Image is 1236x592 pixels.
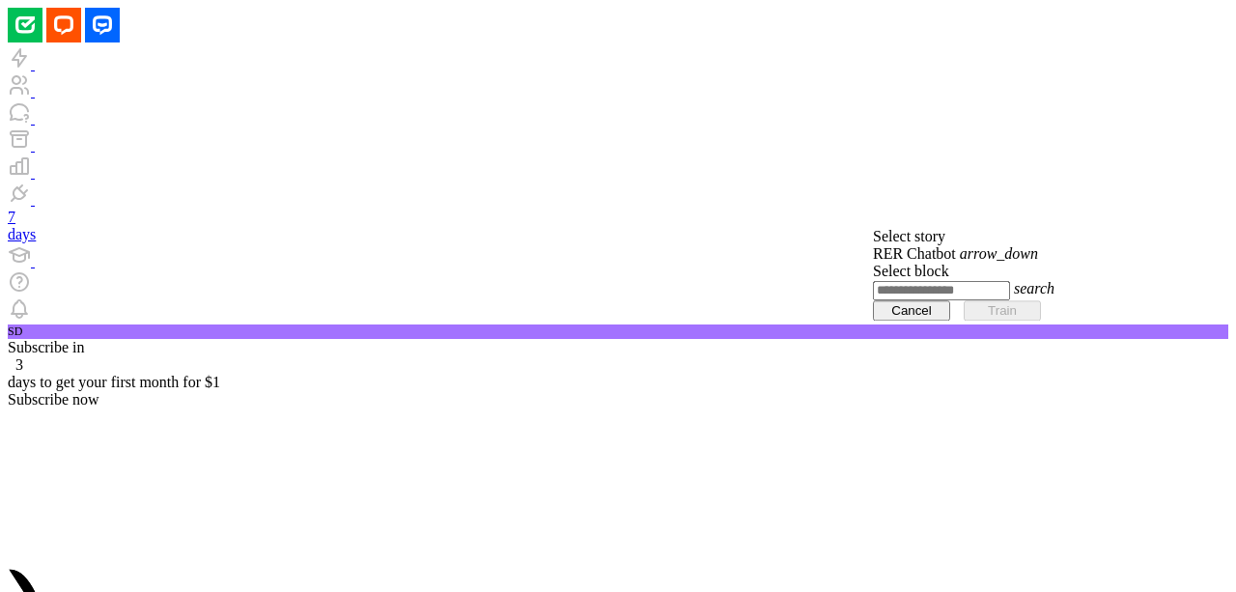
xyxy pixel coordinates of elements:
[1014,280,1054,296] i: search
[8,339,1228,391] div: Subscribe in days to get your first month for $1
[8,226,1228,243] div: days
[873,300,950,321] button: Cancel
[960,245,1038,262] i: arrow_down
[15,356,1221,374] div: 3
[8,209,1228,243] a: 7 days
[8,324,1228,339] div: SD
[873,263,1054,280] div: Select block
[8,391,1228,409] div: Subscribe now
[964,300,1041,321] button: Train
[873,245,956,262] span: RER Chatbot
[8,209,1228,226] div: 7
[873,228,1054,245] div: Select story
